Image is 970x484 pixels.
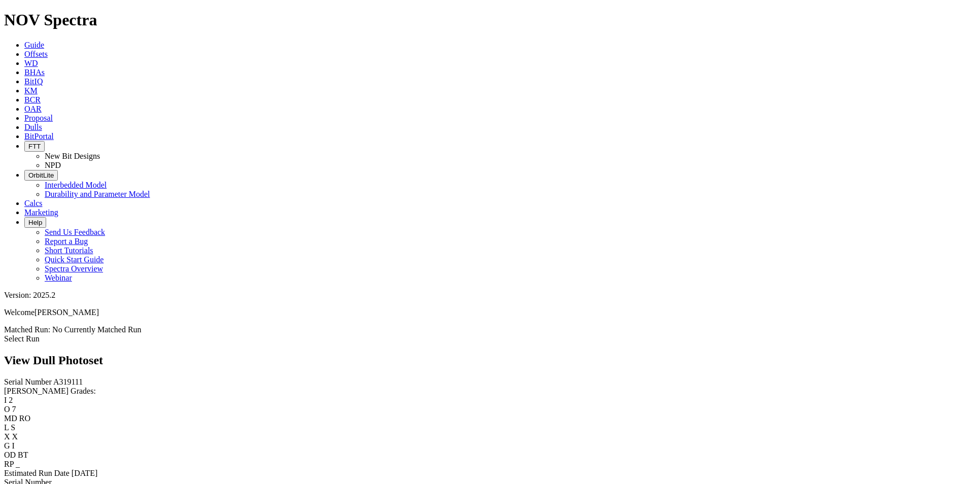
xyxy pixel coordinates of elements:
[4,460,14,468] label: RP
[45,255,103,264] a: Quick Start Guide
[24,208,58,217] a: Marketing
[24,141,45,152] button: FTT
[4,377,52,386] label: Serial Number
[24,50,48,58] a: Offsets
[24,123,42,131] a: Dulls
[24,86,38,95] a: KM
[45,273,72,282] a: Webinar
[52,325,142,334] span: No Currently Matched Run
[12,432,18,441] span: X
[4,325,50,334] span: Matched Run:
[12,441,15,450] span: I
[4,469,70,477] label: Estimated Run Date
[4,414,17,423] label: MD
[24,59,38,67] a: WD
[72,469,98,477] span: [DATE]
[45,228,105,236] a: Send Us Feedback
[28,219,42,226] span: Help
[45,246,93,255] a: Short Tutorials
[4,334,40,343] a: Select Run
[18,451,28,459] span: BT
[24,114,53,122] a: Proposal
[24,217,46,228] button: Help
[53,377,83,386] span: A319111
[45,181,107,189] a: Interbedded Model
[24,132,54,141] a: BitPortal
[24,41,44,49] a: Guide
[4,405,10,413] label: O
[4,451,16,459] label: OD
[16,460,20,468] span: _
[28,143,41,150] span: FTT
[4,308,966,317] p: Welcome
[45,190,150,198] a: Durability and Parameter Model
[45,161,61,169] a: NPD
[24,199,43,208] a: Calcs
[24,77,43,86] a: BitIQ
[4,354,966,367] h2: View Dull Photoset
[19,414,30,423] span: RO
[4,423,9,432] label: L
[4,441,10,450] label: G
[45,152,100,160] a: New Bit Designs
[24,95,41,104] a: BCR
[28,171,54,179] span: OrbitLite
[24,170,58,181] button: OrbitLite
[4,387,966,396] div: [PERSON_NAME] Grades:
[4,11,966,29] h1: NOV Spectra
[11,423,15,432] span: S
[4,291,966,300] div: Version: 2025.2
[4,396,7,404] label: I
[34,308,99,317] span: [PERSON_NAME]
[45,264,103,273] a: Spectra Overview
[24,105,42,113] a: OAR
[45,237,88,246] a: Report a Bug
[9,396,13,404] span: 2
[12,405,16,413] span: 7
[24,68,45,77] a: BHAs
[4,432,10,441] label: X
